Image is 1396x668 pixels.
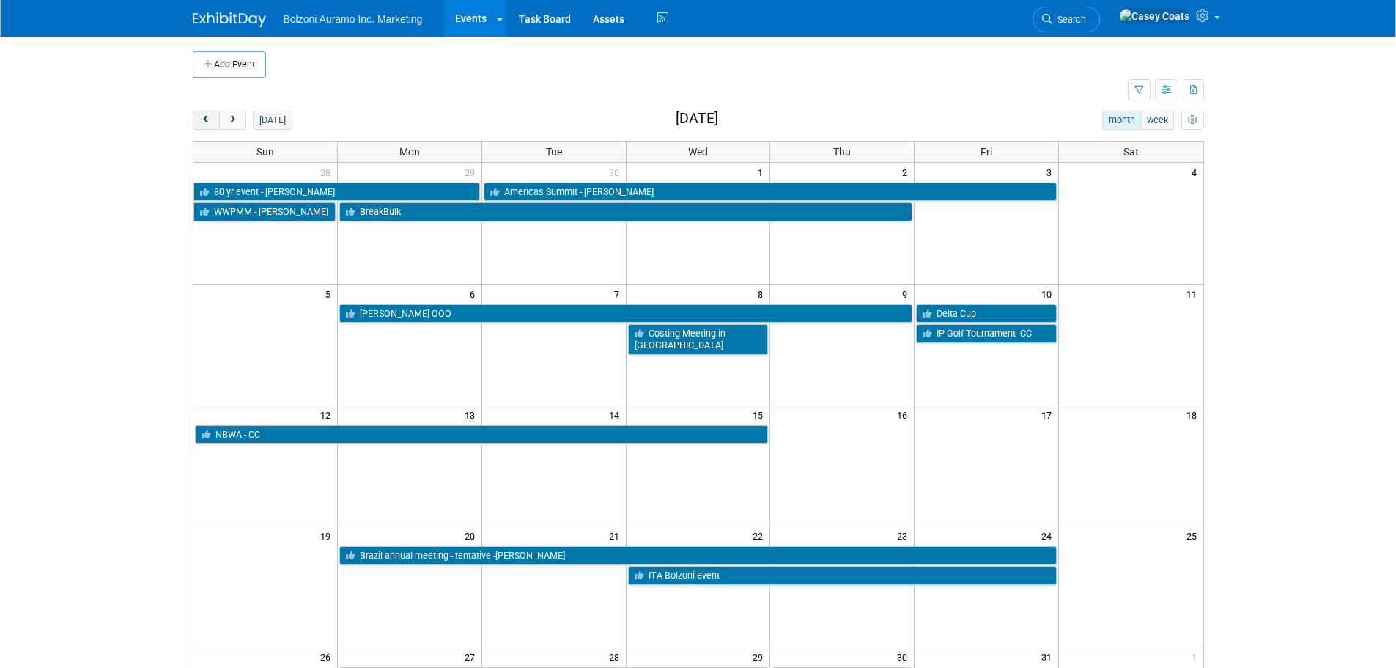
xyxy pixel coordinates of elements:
span: Bolzoni Auramo Inc. Marketing [284,13,423,25]
a: Costing Meeting in [GEOGRAPHIC_DATA] [628,324,769,354]
a: [PERSON_NAME] OOO [339,304,912,323]
span: Fri [980,146,992,158]
span: 30 [607,163,626,181]
h2: [DATE] [676,111,718,127]
span: 10 [1040,285,1058,303]
span: Search [1052,14,1086,25]
span: 28 [607,647,626,666]
span: 3 [1045,163,1058,181]
a: WWPMM - [PERSON_NAME] [193,202,336,221]
i: Personalize Calendar [1188,116,1197,125]
span: 13 [463,405,481,424]
span: 4 [1190,163,1203,181]
span: 18 [1185,405,1203,424]
span: 26 [319,647,337,666]
span: 14 [607,405,626,424]
button: next [219,111,246,130]
span: 27 [463,647,481,666]
span: 17 [1040,405,1058,424]
span: 1 [756,163,769,181]
span: 19 [319,526,337,545]
a: Search [1033,7,1100,32]
span: Tue [546,146,562,158]
span: 23 [895,526,914,545]
button: [DATE] [253,111,292,130]
span: 12 [319,405,337,424]
span: Thu [833,146,851,158]
span: 28 [319,163,337,181]
a: Brazil annual meeting - tentative -[PERSON_NAME] [339,546,1057,565]
span: 8 [756,285,769,303]
span: 29 [751,647,769,666]
span: 22 [751,526,769,545]
a: Delta Cup [916,304,1057,323]
a: 80 yr event - [PERSON_NAME] [193,183,480,202]
button: month [1102,111,1141,130]
span: 20 [463,526,481,545]
span: 30 [895,647,914,666]
span: 31 [1040,647,1058,666]
button: week [1140,111,1174,130]
a: Americas Summit - [PERSON_NAME] [484,183,1057,202]
span: Sun [256,146,274,158]
button: myCustomButton [1181,111,1203,130]
span: 24 [1040,526,1058,545]
span: 5 [324,285,337,303]
a: NBWA - CC [195,425,769,444]
img: Casey Coats [1119,8,1190,24]
button: Add Event [193,51,266,78]
span: 7 [613,285,626,303]
span: 21 [607,526,626,545]
span: 6 [468,285,481,303]
button: prev [193,111,220,130]
span: 1 [1190,647,1203,666]
a: IP Golf Tournament- CC [916,324,1057,343]
span: 11 [1185,285,1203,303]
a: ITA Bolzoni event [628,566,1057,585]
img: ExhibitDay [193,12,266,27]
span: Sat [1123,146,1139,158]
span: Wed [688,146,708,158]
span: 25 [1185,526,1203,545]
span: 2 [901,163,914,181]
span: 16 [895,405,914,424]
a: BreakBulk [339,202,912,221]
span: 15 [751,405,769,424]
span: 29 [463,163,481,181]
span: Mon [399,146,420,158]
span: 9 [901,285,914,303]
